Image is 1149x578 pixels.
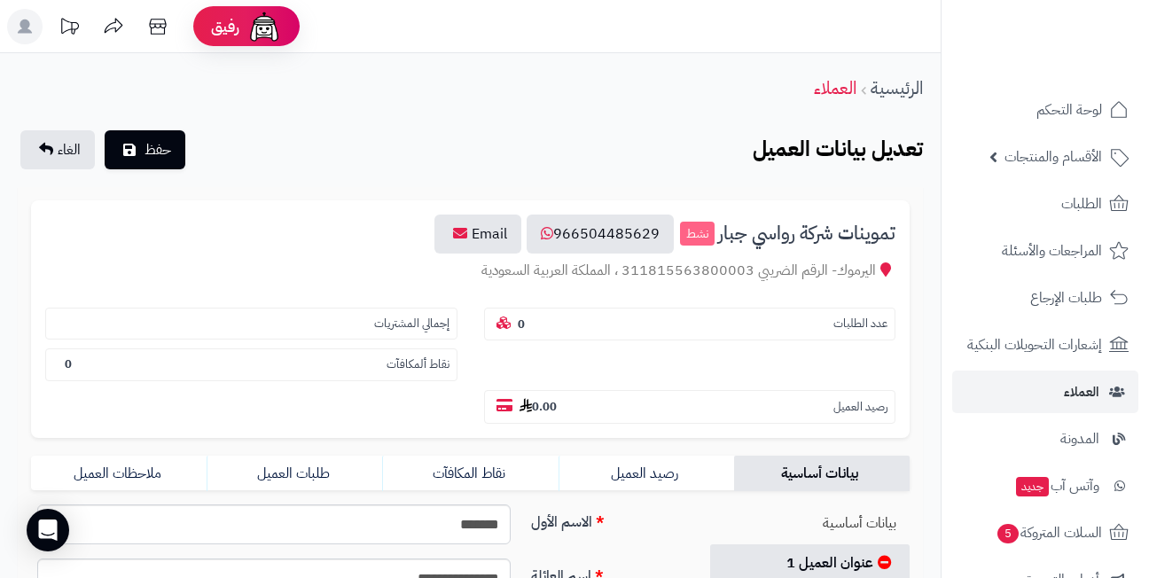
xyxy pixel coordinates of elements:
b: تعديل بيانات العميل [753,133,923,165]
a: لوحة التحكم [952,89,1138,131]
a: 966504485629 [527,215,674,254]
a: وآتس آبجديد [952,465,1138,507]
small: نقاط ألمكافآت [387,356,449,373]
span: المدونة [1060,426,1099,451]
a: نقاط المكافآت [382,456,558,491]
a: الرئيسية [871,74,923,101]
span: الغاء [58,139,81,160]
a: طلبات الإرجاع [952,277,1138,319]
label: الاسم الأول [524,504,691,533]
span: 5 [997,524,1019,543]
b: 0.00 [520,398,557,415]
a: طلبات العميل [207,456,382,491]
div: Open Intercom Messenger [27,509,69,551]
a: بيانات أساسية [710,504,910,543]
small: نشط [680,222,715,246]
button: حفظ [105,130,185,169]
a: تحديثات المنصة [47,9,91,49]
small: إجمالي المشتريات [374,316,449,332]
span: حفظ [145,139,171,160]
a: Email [434,215,521,254]
span: طلبات الإرجاع [1030,285,1102,310]
a: المراجعات والأسئلة [952,230,1138,272]
span: لوحة التحكم [1036,98,1102,122]
span: المراجعات والأسئلة [1002,238,1102,263]
span: جديد [1016,477,1049,496]
a: رصيد العميل [559,456,734,491]
a: العملاء [952,371,1138,413]
small: عدد الطلبات [833,316,887,332]
small: رصيد العميل [833,399,887,416]
a: الغاء [20,130,95,169]
b: 0 [518,316,525,332]
span: الطلبات [1061,191,1102,216]
div: اليرموك- الرقم الضريبي 311815563800003 ، المملكة العربية السعودية [45,261,895,281]
span: الأقسام والمنتجات [1004,144,1102,169]
span: إشعارات التحويلات البنكية [967,332,1102,357]
span: السلات المتروكة [996,520,1102,545]
a: إشعارات التحويلات البنكية [952,324,1138,366]
a: السلات المتروكة5 [952,512,1138,554]
a: المدونة [952,418,1138,460]
span: رفيق [211,16,239,37]
span: وآتس آب [1014,473,1099,498]
span: تموينات شركة رواسي جبار [718,223,895,244]
img: ai-face.png [246,9,282,44]
span: العملاء [1064,379,1099,404]
a: ملاحظات العميل [31,456,207,491]
a: بيانات أساسية [734,456,910,491]
a: العملاء [814,74,856,101]
b: 0 [65,355,72,372]
a: الطلبات [952,183,1138,225]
